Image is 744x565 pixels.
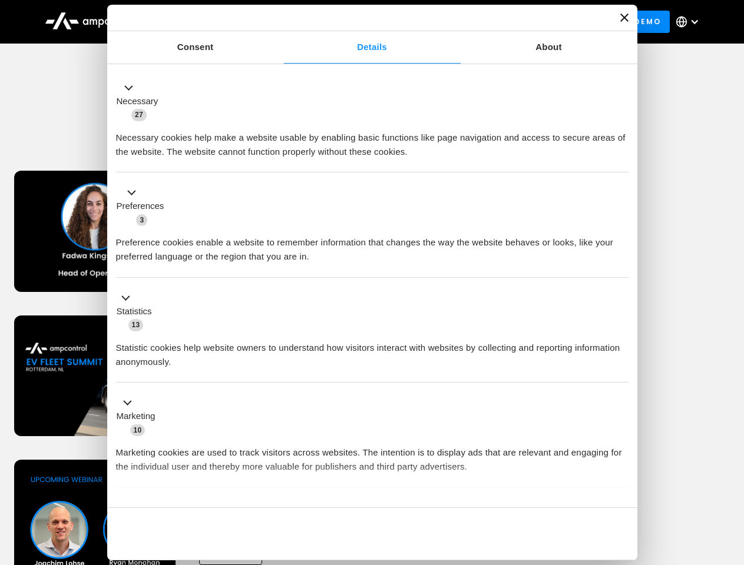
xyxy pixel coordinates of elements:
span: 13 [128,319,144,331]
span: 10 [130,424,146,436]
button: Okay [459,517,628,551]
div: Necessary cookies help make a website usable by enabling basic functions like page navigation and... [116,122,629,159]
div: Statistic cookies help website owners to understand how visitors interact with websites by collec... [116,332,629,369]
span: 27 [131,109,147,121]
label: Marketing [117,410,156,423]
a: Details [284,31,461,64]
label: Preferences [117,200,164,213]
button: Marketing (10) [116,396,163,437]
button: Necessary (27) [116,81,166,122]
button: Unclassified (2) [116,501,213,516]
label: Necessary [117,95,158,108]
div: Preference cookies enable a website to remember information that changes the way the website beha... [116,227,629,264]
a: About [461,31,637,64]
h1: Upcoming Webinars [14,119,730,147]
div: Marketing cookies are used to track visitors across websites. The intention is to display ads tha... [116,437,629,474]
a: Consent [107,31,284,64]
button: Statistics (13) [116,291,159,332]
span: 2 [194,503,206,514]
button: Close banner [620,14,629,22]
span: 3 [136,214,147,226]
label: Statistics [117,305,152,318]
button: Preferences (3) [116,186,171,227]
